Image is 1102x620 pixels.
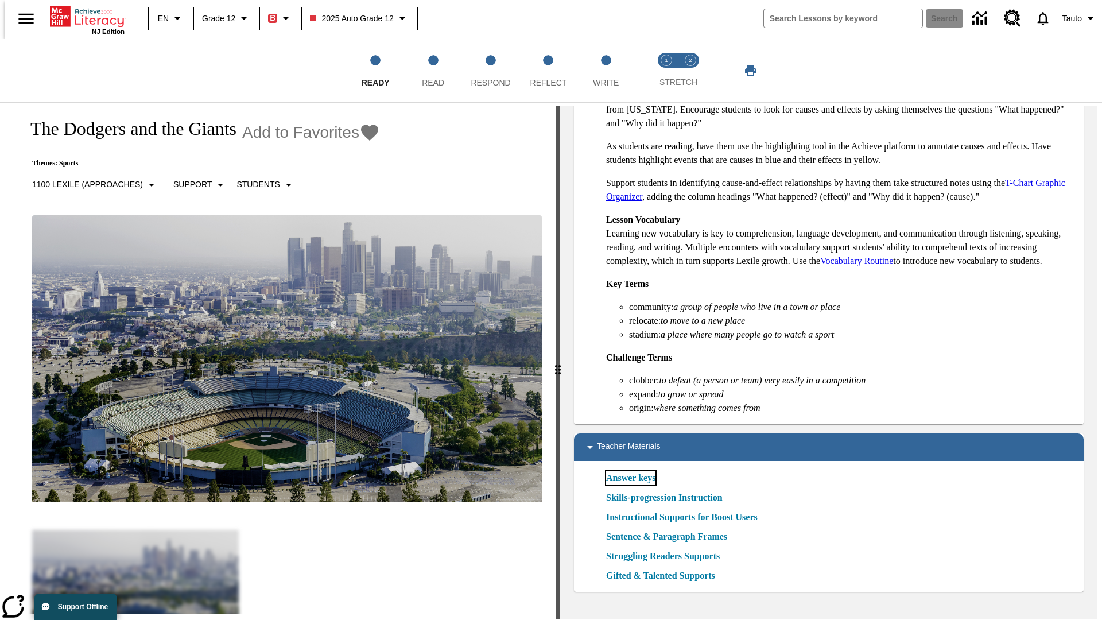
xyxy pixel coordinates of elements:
p: Learning new vocabulary is key to comprehension, language development, and communication through ... [606,213,1074,268]
div: reading [5,106,556,614]
p: Students [236,179,280,191]
span: Support Offline [58,603,108,611]
span: Read [422,78,444,87]
p: Teacher Materials [597,440,661,454]
span: Grade 12 [202,13,235,25]
div: Press Enter or Spacebar and then press right and left arrow keys to move the slider [556,106,560,619]
button: Ready step 1 of 5 [342,39,409,102]
button: Support Offline [34,594,117,620]
span: B [270,11,275,25]
button: Stretch Read step 1 of 2 [650,39,683,102]
li: expand: [629,387,1074,401]
text: 2 [689,57,692,63]
em: people who live in a town or place [713,302,840,312]
div: Teacher Materials [574,433,1084,461]
span: EN [158,13,169,25]
em: to defeat (a person or team) very easily in a competition [659,375,866,385]
a: Answer keys, Will open in new browser window or tab [606,471,655,485]
a: Skills-progression Instruction, Will open in new browser window or tab [606,491,723,505]
button: Respond step 3 of 5 [457,39,524,102]
span: Write [593,78,619,87]
button: Class: 2025 Auto Grade 12, Select your class [305,8,413,29]
div: Home [50,4,125,35]
strong: Key Terms [606,279,649,289]
span: NJ Edition [92,28,125,35]
em: to grow or spread [658,389,724,399]
img: Dodgers stadium. [32,215,542,502]
button: Add to Favorites - The Dodgers and the Giants [242,122,380,142]
text: 1 [665,57,668,63]
a: Gifted & Talented Supports [606,569,722,583]
strong: Challenge Terms [606,352,672,362]
button: Print [732,60,769,81]
button: Stretch Respond step 2 of 2 [674,39,707,102]
a: Resource Center, Will open in new tab [997,3,1028,34]
span: STRETCH [659,77,697,87]
span: Ready [362,78,390,87]
li: community: [629,300,1074,314]
a: T-Chart Graphic Organizer [606,178,1065,201]
button: Language: EN, Select a language [153,8,189,29]
a: Struggling Readers Supports [606,549,727,563]
a: Notifications [1028,3,1058,33]
button: Scaffolds, Support [169,175,232,195]
span: Add to Favorites [242,123,359,142]
p: 1100 Lexile (Approaches) [32,179,143,191]
li: relocate: [629,314,1074,328]
em: a place where many people go to watch a sport [661,330,834,339]
button: Boost Class color is red. Change class color [263,8,297,29]
span: 2025 Auto Grade 12 [310,13,393,25]
button: Read step 2 of 5 [399,39,466,102]
em: a group of [673,302,711,312]
input: search field [764,9,922,28]
p: As students are reading, have them use the highlighting tool in the Achieve platform to annotate ... [606,139,1074,167]
button: Profile/Settings [1058,8,1102,29]
button: Select Student [232,175,300,195]
span: Tauto [1062,13,1082,25]
strong: Lesson Vocabulary [606,215,680,224]
p: Support students in identifying cause-and-effect relationships by having them take structured not... [606,176,1074,204]
h1: The Dodgers and the Giants [18,118,236,139]
li: stadium: [629,328,1074,342]
a: Data Center [965,3,997,34]
button: Reflect step 4 of 5 [515,39,581,102]
a: Instructional Supports for Boost Users, Will open in new browser window or tab [606,510,758,524]
p: Explain to students that as they read [DATE] article, they will learn more about two baseball tea... [606,89,1074,130]
em: to move to a new place [661,316,745,325]
button: Write step 5 of 5 [573,39,639,102]
button: Select Lexile, 1100 Lexile (Approaches) [28,175,163,195]
em: where something comes from [654,403,760,413]
a: Sentence & Paragraph Frames, Will open in new browser window or tab [606,530,727,544]
li: origin: [629,401,1074,415]
div: activity [560,106,1097,619]
a: Vocabulary Routine [820,256,893,266]
li: clobber: [629,374,1074,387]
span: Respond [471,78,510,87]
button: Grade: Grade 12, Select a grade [197,8,255,29]
span: Reflect [530,78,567,87]
button: Open side menu [9,2,43,36]
p: Themes: Sports [18,159,380,168]
p: Support [173,179,212,191]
